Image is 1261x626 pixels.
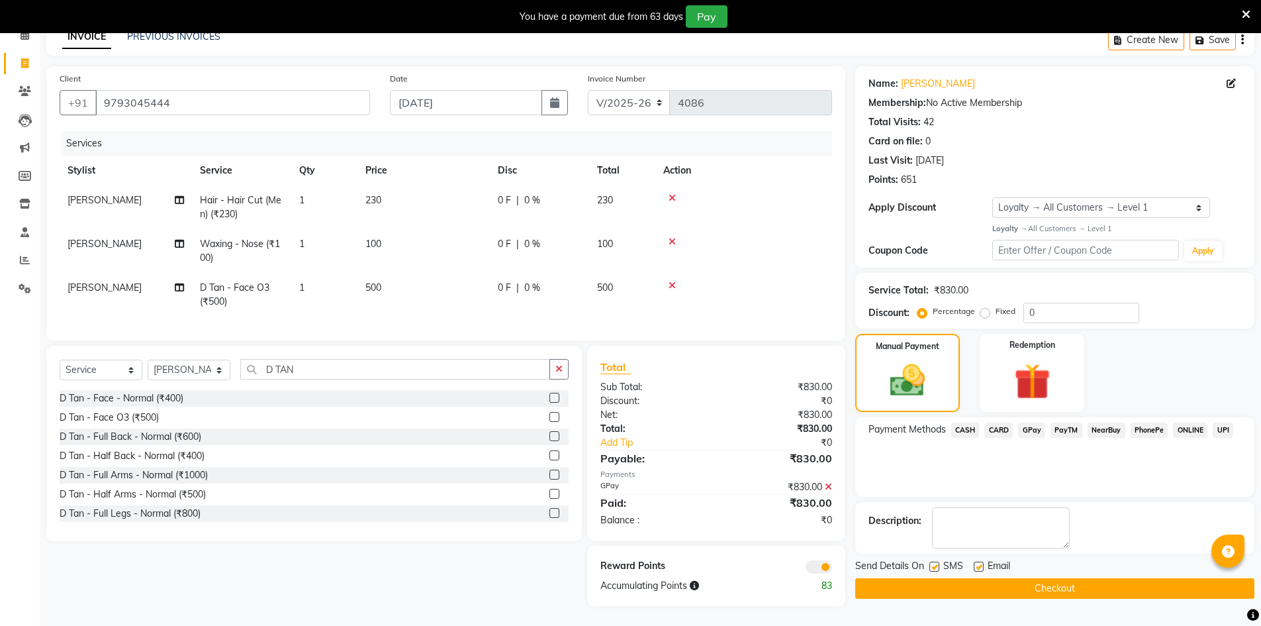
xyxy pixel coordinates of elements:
[655,156,832,185] th: Action
[901,77,975,91] a: [PERSON_NAME]
[60,507,201,521] div: D Tan - Full Legs - Normal (₹800)
[716,408,842,422] div: ₹830.00
[291,156,357,185] th: Qty
[868,96,1241,110] div: No Active Membership
[600,360,631,374] span: Total
[992,240,1179,260] input: Enter Offer / Coupon Code
[200,238,280,264] span: Waxing - Nose (₹100)
[127,30,220,42] a: PREVIOUS INVOICES
[516,193,519,207] span: |
[68,282,142,293] span: [PERSON_NAME]
[1018,423,1045,438] span: GPay
[61,131,842,156] div: Services
[192,156,291,185] th: Service
[992,224,1027,233] strong: Loyalty →
[516,281,519,295] span: |
[716,394,842,408] div: ₹0
[299,282,304,293] span: 1
[390,73,408,85] label: Date
[716,513,842,527] div: ₹0
[996,305,1015,317] label: Fixed
[943,559,963,576] span: SMS
[1213,423,1233,438] span: UPI
[686,5,727,28] button: Pay
[868,244,993,258] div: Coupon Code
[498,281,511,295] span: 0 F
[868,134,923,148] div: Card on file:
[933,305,975,317] label: Percentage
[716,380,842,394] div: ₹830.00
[925,134,931,148] div: 0
[365,194,381,206] span: 230
[588,73,645,85] label: Invoice Number
[590,495,716,511] div: Paid:
[1051,423,1082,438] span: PayTM
[357,156,490,185] th: Price
[855,559,924,576] span: Send Details On
[590,436,737,450] a: Add Tip
[868,173,898,187] div: Points:
[1003,359,1062,404] img: _gift.svg
[60,73,81,85] label: Client
[590,394,716,408] div: Discount:
[1173,423,1207,438] span: ONLINE
[879,360,936,401] img: _cash.svg
[68,238,142,250] span: [PERSON_NAME]
[901,173,917,187] div: 651
[988,559,1010,576] span: Email
[716,480,842,494] div: ₹830.00
[868,115,921,129] div: Total Visits:
[590,480,716,494] div: GPay
[868,154,913,168] div: Last Visit:
[589,156,655,185] th: Total
[737,436,842,450] div: ₹0
[992,223,1241,235] div: All Customers → Level 1
[597,238,613,250] span: 100
[60,156,192,185] th: Stylist
[520,10,683,24] div: You have a payment due from 63 days
[1108,30,1184,50] button: Create New
[590,422,716,436] div: Total:
[590,450,716,466] div: Payable:
[934,284,968,297] div: ₹830.00
[868,423,946,437] span: Payment Methods
[516,237,519,251] span: |
[524,193,540,207] span: 0 %
[779,579,842,593] div: 83
[597,194,613,206] span: 230
[365,282,381,293] span: 500
[1131,423,1168,438] span: PhonePe
[716,422,842,436] div: ₹830.00
[60,90,97,115] button: +91
[524,281,540,295] span: 0 %
[200,282,269,307] span: D Tan - Face O3 (₹500)
[490,156,589,185] th: Disc
[1184,241,1222,261] button: Apply
[1190,30,1236,50] button: Save
[299,238,304,250] span: 1
[524,237,540,251] span: 0 %
[1009,339,1055,351] label: Redemption
[60,430,201,444] div: D Tan - Full Back - Normal (₹600)
[498,193,511,207] span: 0 F
[590,513,716,527] div: Balance :
[62,25,111,49] a: INVOICE
[95,90,370,115] input: Search by Name/Mobile/Email/Code
[299,194,304,206] span: 1
[1088,423,1125,438] span: NearBuy
[60,411,159,425] div: D Tan - Face O3 (₹500)
[876,340,939,352] label: Manual Payment
[984,423,1013,438] span: CARD
[923,115,934,129] div: 42
[716,450,842,466] div: ₹830.00
[868,201,993,215] div: Apply Discount
[590,408,716,422] div: Net:
[868,284,929,297] div: Service Total:
[60,391,183,405] div: D Tan - Face - Normal (₹400)
[868,306,910,320] div: Discount:
[590,579,778,593] div: Accumulating Points
[200,194,281,220] span: Hair - Hair Cut (Men) (₹230)
[855,578,1254,599] button: Checkout
[597,282,613,293] span: 500
[951,423,980,438] span: CASH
